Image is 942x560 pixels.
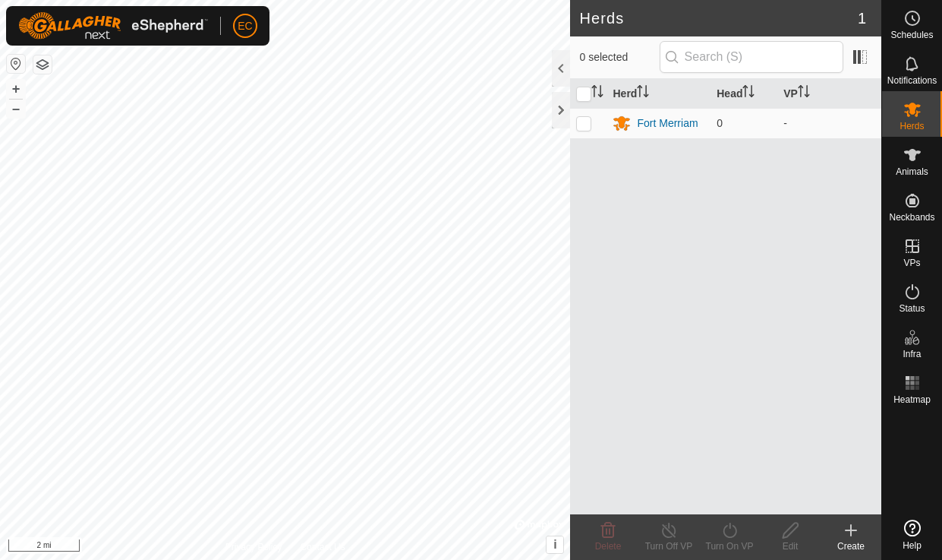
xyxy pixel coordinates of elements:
[717,117,723,129] span: 0
[889,213,934,222] span: Neckbands
[7,55,25,73] button: Reset Map
[893,395,931,404] span: Heatmap
[553,538,556,551] span: i
[547,536,563,553] button: i
[300,540,345,554] a: Contact Us
[33,55,52,74] button: Map Layers
[903,350,921,359] span: Infra
[760,539,821,553] div: Edit
[579,49,659,65] span: 0 selected
[899,122,924,131] span: Herds
[858,7,866,30] span: 1
[896,167,928,176] span: Animals
[18,12,208,40] img: Gallagher Logo
[660,41,843,73] input: Search (S)
[903,258,920,267] span: VPs
[890,30,933,40] span: Schedules
[903,541,922,550] span: Help
[821,539,881,553] div: Create
[798,87,810,100] p-sorticon: Activate to sort
[710,79,777,109] th: Head
[225,540,282,554] a: Privacy Policy
[7,100,25,118] button: –
[238,18,252,34] span: EC
[591,87,603,100] p-sorticon: Activate to sort
[595,541,622,552] span: Delete
[606,79,710,109] th: Herd
[742,87,755,100] p-sorticon: Activate to sort
[7,80,25,98] button: +
[899,304,925,313] span: Status
[637,87,649,100] p-sorticon: Activate to sort
[777,108,881,138] td: -
[887,76,937,85] span: Notifications
[777,79,881,109] th: VP
[579,9,857,27] h2: Herds
[699,539,760,553] div: Turn On VP
[638,539,699,553] div: Turn Off VP
[637,115,698,131] div: Fort Merriam
[882,514,942,556] a: Help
